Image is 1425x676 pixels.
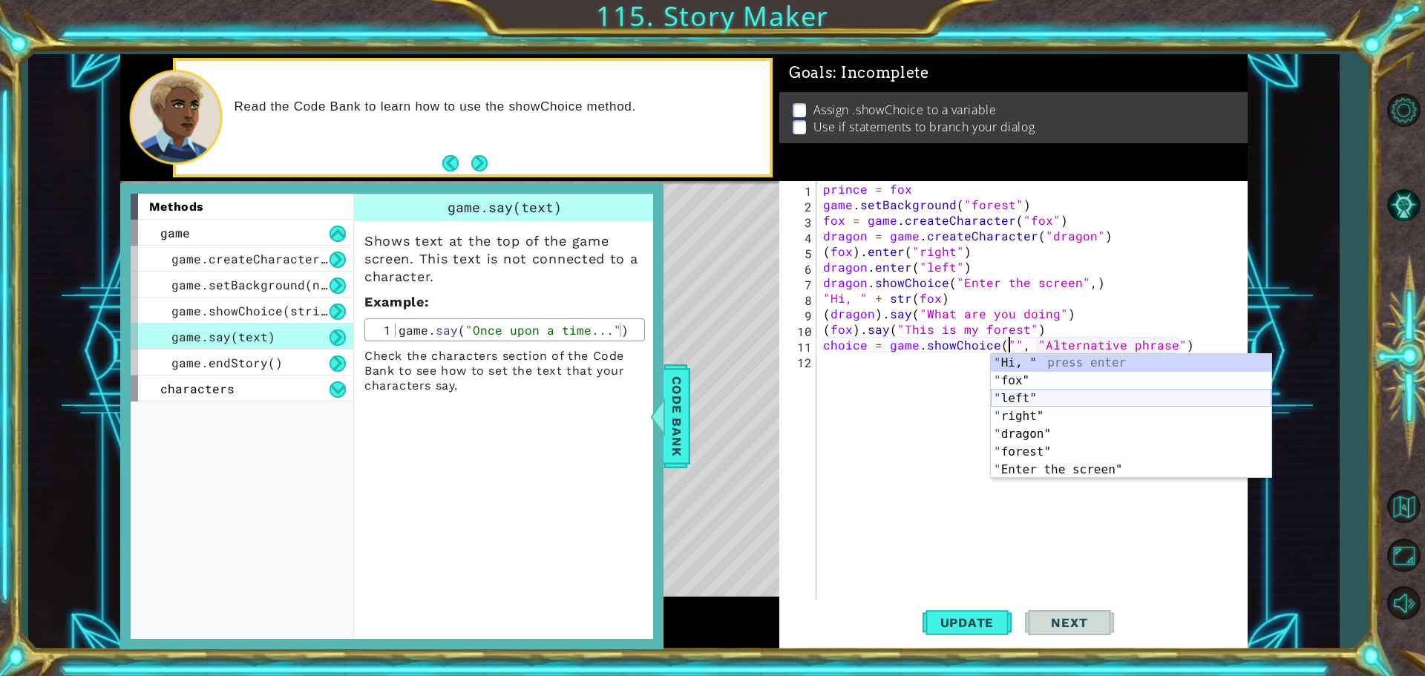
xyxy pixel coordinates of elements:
p: Assign .showChoice to a variable [813,102,997,118]
button: Maximize Browser [1382,534,1425,577]
span: Example [364,294,425,309]
button: AI Hint [1382,183,1425,226]
div: 1 [782,183,816,199]
button: Mute [1382,582,1425,625]
div: methods [131,194,353,220]
div: 2 [782,199,816,214]
button: Back [442,155,471,171]
div: 7 [782,277,816,292]
span: : Incomplete [833,64,928,82]
div: 6 [782,261,816,277]
p: Use if statements to branch your dialog [813,119,1035,135]
p: Check the characters section of the Code Bank to see how to set the text that your characters say. [364,349,645,393]
strong: : [364,294,429,309]
span: game.showChoice(string1, string2) [171,303,416,318]
p: Shows text at the top of the game screen. This text is not connected to a character. [364,232,645,286]
button: Level Options [1382,88,1425,131]
div: 3 [782,214,816,230]
span: methods [149,200,204,214]
div: 11 [782,339,816,355]
span: Goals [789,64,929,82]
span: characters [160,381,235,396]
button: Next [469,153,490,174]
span: Code Bank [665,371,689,462]
span: game.endStory() [171,355,283,370]
span: game.say(text) [171,329,275,344]
a: Back to Map [1382,483,1425,532]
div: 4 [782,230,816,246]
div: 5 [782,246,816,261]
div: game.say(text) [354,194,655,221]
div: 12 [782,355,816,370]
span: Next [1036,614,1102,629]
button: Next [1025,598,1114,645]
p: Read the Code Bank to learn how to use the showChoice method. [235,99,760,115]
span: Update [926,615,1009,630]
span: game.createCharacter(name) [171,251,364,266]
span: game [160,225,190,240]
div: 10 [782,324,816,339]
div: 1 [369,323,396,337]
div: 8 [782,292,816,308]
div: 9 [782,308,816,324]
button: Back to Map [1382,485,1425,528]
span: game.setBackground(name) [171,277,350,292]
button: Update [923,599,1012,646]
span: game.say(text) [448,198,562,216]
